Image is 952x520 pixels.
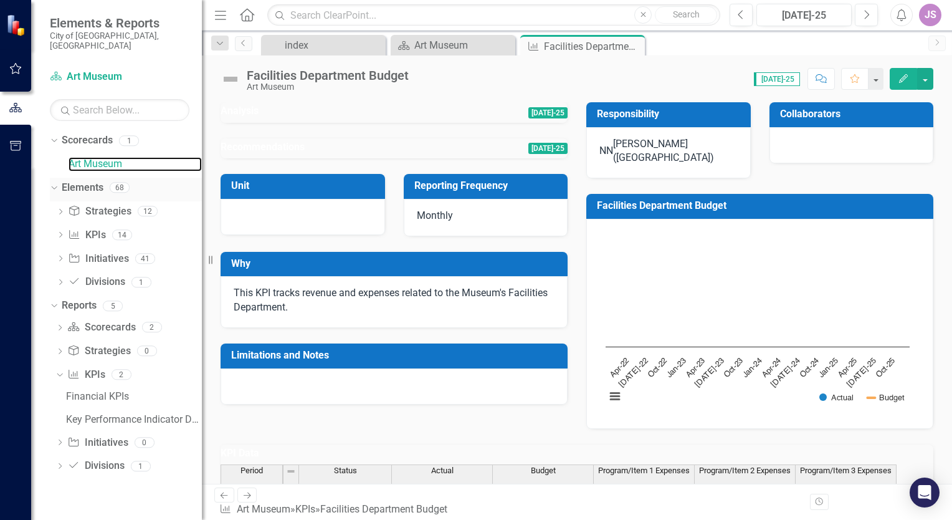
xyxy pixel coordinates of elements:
[769,357,802,389] text: [DATE]-24
[531,466,556,475] span: Budget
[69,157,202,171] a: Art Museum
[234,286,555,315] p: This KPI tracks revenue and expenses related to the Museum's Facilities Department.
[219,503,452,517] div: » »
[756,4,852,26] button: [DATE]-25
[414,180,562,191] h3: Reporting Frequency
[608,357,631,379] text: Apr-22
[760,357,783,379] text: Apr-24
[66,391,202,402] div: Financial KPIs
[240,466,263,475] span: Period
[286,466,296,476] img: 8DAGhfEEPCf229AAAAAElFTkSuQmCC
[544,39,642,54] div: Facilities Department Budget
[919,4,941,26] button: JS
[646,357,669,379] text: Oct-22
[63,410,202,430] a: Key Performance Indicator Dashboard
[264,37,383,53] a: index
[142,322,162,333] div: 2
[798,357,821,379] text: Oct-24
[135,437,155,448] div: 0
[606,388,624,405] button: View chart menu, Chart
[131,277,151,287] div: 1
[67,344,130,359] a: Strategies
[867,393,905,402] button: Show Budget
[617,357,650,389] text: [DATE]-22
[62,181,103,195] a: Elements
[836,357,859,379] text: Apr-25
[699,466,791,475] span: Program/Item 2 Expenses
[817,357,840,379] text: Jan-25
[665,357,688,379] text: Jan-23
[285,37,383,53] div: index
[68,252,128,266] a: Initiatives
[231,180,379,191] h3: Unit
[295,503,315,515] a: KPIs
[394,37,512,53] a: Art Museum
[137,346,157,357] div: 0
[761,8,847,23] div: [DATE]-25
[231,258,561,269] h3: Why
[404,199,568,236] div: Monthly
[50,16,189,31] span: Elements & Reports
[221,105,392,117] h3: Analysis
[68,228,105,243] a: KPIs
[67,320,135,335] a: Scorecards
[67,459,124,473] a: Divisions
[597,108,745,120] h3: Responsibility
[819,393,854,402] button: Show Actual
[910,478,940,508] div: Open Intercom Messenger
[50,31,189,51] small: City of [GEOGRAPHIC_DATA], [GEOGRAPHIC_DATA]
[722,357,745,379] text: Oct-23
[67,368,105,382] a: KPIs
[431,466,454,475] span: Actual
[131,461,151,471] div: 1
[247,82,409,92] div: Art Museum
[68,205,131,219] a: Strategies
[103,301,123,311] div: 5
[112,229,132,240] div: 14
[50,99,189,121] input: Search Below...
[673,9,700,19] span: Search
[138,206,158,217] div: 12
[50,70,189,84] a: Art Museum
[741,357,764,379] text: Jan-24
[231,350,561,361] h3: Limitations and Notes
[66,414,202,425] div: Key Performance Indicator Dashboard
[597,200,927,211] h3: Facilities Department Budget
[320,503,447,515] div: Facilities Department Budget
[800,466,892,475] span: Program/Item 3 Expenses
[754,72,800,86] span: [DATE]-25
[528,107,568,118] span: [DATE]-25
[599,229,916,416] svg: Interactive chart
[221,69,240,89] img: Not Defined
[135,253,155,264] div: 41
[63,387,202,407] a: Financial KPIs
[62,133,113,148] a: Scorecards
[221,448,933,459] h3: KPI Data
[414,37,512,53] div: Art Museum
[599,229,920,416] div: Chart. Highcharts interactive chart.
[874,357,897,379] text: Oct-25
[237,503,290,515] a: Art Museum
[6,14,29,36] img: ClearPoint Strategy
[780,108,928,120] h3: Collaborators
[684,357,707,379] text: Apr-23
[599,144,613,158] div: NN
[613,137,738,166] div: [PERSON_NAME] ([GEOGRAPHIC_DATA])
[655,6,717,24] button: Search
[67,436,128,450] a: Initiatives
[112,369,131,380] div: 2
[62,299,97,313] a: Reports
[334,466,357,475] span: Status
[693,357,726,389] text: [DATE]-23
[598,466,690,475] span: Program/Item 1 Expenses
[845,357,878,389] text: [DATE]-25
[528,143,568,154] span: [DATE]-25
[68,275,125,289] a: Divisions
[221,142,458,153] h3: Recommendations
[119,135,139,146] div: 1
[267,4,720,26] input: Search ClearPoint...
[110,183,130,193] div: 68
[247,69,409,82] div: Facilities Department Budget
